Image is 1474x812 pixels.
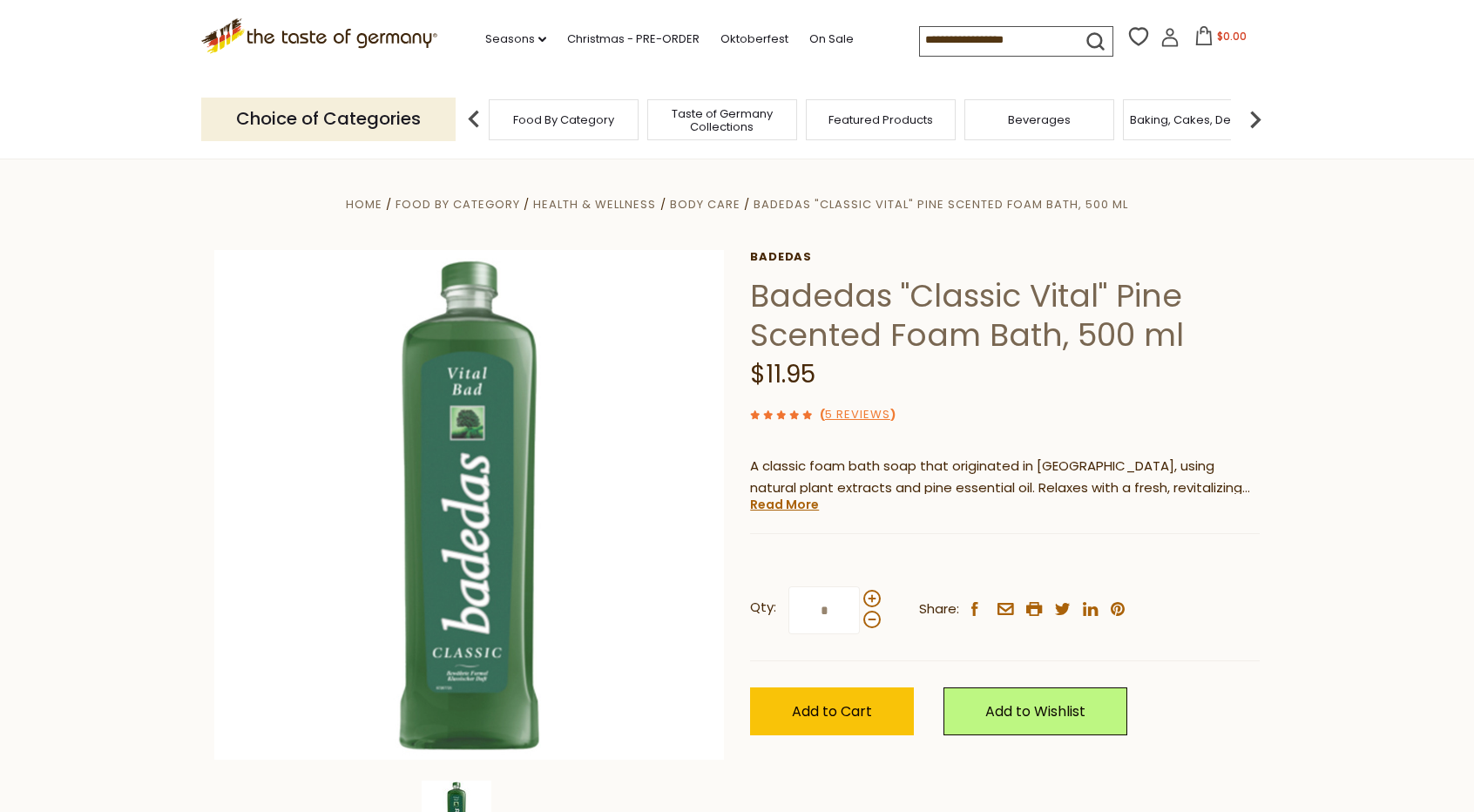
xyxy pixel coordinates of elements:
[750,357,815,391] span: $11.95
[750,276,1260,355] h1: Badedas "Classic Vital" Pine Scented Foam Bath, 500 ml
[201,98,456,140] p: Choice of Categories
[919,599,959,620] span: Share:
[750,687,914,735] button: Add to Cart
[828,113,933,126] a: Featured Products
[750,250,1260,264] a: Badedas
[670,196,740,213] a: Body Care
[943,687,1127,735] a: Add to Wishlist
[809,30,854,49] a: On Sale
[788,586,860,634] input: Qty:
[396,196,520,213] a: Food By Category
[1183,26,1257,52] button: $0.00
[750,597,776,619] strong: Qty:
[792,701,872,721] span: Add to Cart
[346,196,382,213] a: Home
[567,30,700,49] a: Christmas - PRE-ORDER
[825,406,890,424] a: 5 Reviews
[750,496,819,513] a: Read More
[485,30,546,49] a: Seasons
[720,30,788,49] a: Oktoberfest
[1008,113,1071,126] a: Beverages
[1130,113,1265,126] a: Baking, Cakes, Desserts
[214,250,724,760] img: Badedas Bad Vital
[820,406,896,423] span: ( )
[533,196,656,213] a: Health & Wellness
[754,196,1128,213] a: Badedas "Classic Vital" Pine Scented Foam Bath, 500 ml
[750,456,1260,499] p: A classic foam bath soap that originated in [GEOGRAPHIC_DATA], using natural plant extracts and p...
[652,107,792,133] a: Taste of Germany Collections
[1217,29,1247,44] span: $0.00
[513,113,614,126] a: Food By Category
[1238,102,1273,137] img: next arrow
[456,102,491,137] img: previous arrow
